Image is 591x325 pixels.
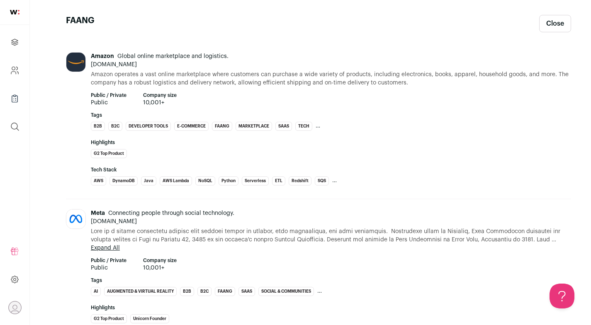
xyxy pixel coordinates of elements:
li: NoSQL [195,176,215,185]
li: AI [332,176,342,185]
strong: Public / Private [91,92,126,99]
img: e36df5e125c6fb2c61edd5a0d3955424ed50ce57e60c515fc8d516ef803e31c7.jpg [66,53,85,72]
strong: Tags [91,277,571,284]
strong: Highlights [91,139,571,146]
li: AWS Lambda [160,176,192,185]
li: SaaS [238,287,255,296]
li: Augmented & Virtual Reality [104,287,177,296]
li: G2 Top Product [91,314,127,323]
li: B2B [91,122,105,131]
button: Open dropdown [8,301,22,314]
li: Marketplace [236,122,272,131]
a: Projects [5,32,24,52]
li: B2C [108,122,122,131]
li: B2B [180,287,194,296]
li: Unicorn Founder [130,314,169,323]
li: Social & Communities [258,287,314,296]
span: Amazon [91,53,114,59]
li: Java [141,176,156,185]
strong: Highlights [91,304,571,311]
li: ETL [272,176,285,185]
span: Meta [91,210,105,216]
strong: Tags [91,112,571,118]
li: Python [219,176,238,185]
li: Serverless [242,176,269,185]
li: AI [91,287,101,296]
li: SQS [315,176,329,185]
li: Tech [295,122,312,131]
h1: FAANG [66,15,95,32]
strong: Company size [143,257,177,264]
strong: Tech Stack [91,166,571,173]
li: B2C [197,287,212,296]
span: Global online marketplace and logistics. [116,53,229,59]
span: 10,001+ [143,99,177,107]
li: Redshift [289,176,311,185]
li: DynamoDB [109,176,138,185]
span: 10,001+ [143,264,177,272]
li: Tech [317,287,334,296]
li: FAANG [215,287,235,296]
button: Expand All [91,244,120,252]
img: afd10b684991f508aa7e00cdd3707b66af72d1844587f95d1f14570fec7d3b0c.jpg [66,209,85,229]
li: E-commerce [174,122,209,131]
li: AWS [91,176,106,185]
a: Company and ATS Settings [5,60,24,80]
a: [DOMAIN_NAME] [91,219,137,224]
a: Company Lists [5,89,24,108]
a: [DOMAIN_NAME] [91,62,137,67]
span: Amazon operates a vast online marketplace where customers can purchase a wide variety of products... [91,72,570,86]
strong: Public / Private [91,257,126,264]
li: Developer Tools [126,122,171,131]
span: Lore ip d sitame consectetu adipisc elit seddoei tempor in utlabor, etdo magnaaliqua, eni admi ve... [91,227,571,244]
span: Public [91,99,126,107]
strong: Company size [143,92,177,99]
img: wellfound-shorthand-0d5821cbd27db2630d0214b213865d53afaa358527fdda9d0ea32b1df1b89c2c.svg [10,10,19,14]
span: Connecting people through social technology. [107,210,234,216]
li: G2 Top Product [91,149,127,158]
iframe: Help Scout Beacon - Open [550,284,574,308]
a: Close [539,15,571,32]
li: SaaS [275,122,292,131]
span: Public [91,264,126,272]
li: FAANG [212,122,232,131]
li: Top Tech [316,122,342,131]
